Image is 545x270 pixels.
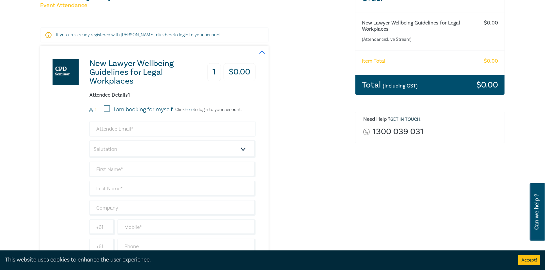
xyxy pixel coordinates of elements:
[362,58,385,64] h6: Item Total
[363,116,500,123] h6: Need Help ? .
[89,239,115,254] input: +61
[89,200,256,216] input: Company
[518,255,540,265] button: Accept cookies
[207,63,221,81] h3: 1
[484,58,498,64] h6: $ 0.00
[174,107,242,112] p: Click to login to your account.
[5,256,508,264] div: This website uses cookies to enhance the user experience.
[362,20,472,32] h6: New Lawyer Wellbeing Guidelines for Legal Workplaces
[224,63,256,81] h3: $ 0.00
[40,2,347,9] h5: Event Attendance
[114,105,174,114] label: I am booking for myself.
[89,121,256,137] input: Attendee Email*
[89,219,115,235] input: +61
[95,107,96,112] small: 1
[89,181,256,197] input: Last Name*
[534,187,540,237] span: Can we help ?
[89,59,197,86] h3: New Lawyer Wellbeing Guidelines for Legal Workplaces
[373,127,424,136] a: 1300 039 031
[362,81,418,89] h3: Total
[476,81,498,89] h3: $ 0.00
[165,32,174,38] a: here
[89,162,256,177] input: First Name*
[89,92,256,98] h6: Attendee Details 1
[53,59,79,85] img: New Lawyer Wellbeing Guidelines for Legal Workplaces
[383,83,418,89] small: (Including GST)
[390,117,420,122] a: Get in touch
[362,36,472,43] small: (Attendance: Live Stream )
[484,20,498,26] h6: $ 0.00
[117,219,256,235] input: Mobile*
[185,107,194,113] a: here
[56,32,253,38] p: If you are already registered with [PERSON_NAME], click to login to your account
[117,239,256,254] input: Phone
